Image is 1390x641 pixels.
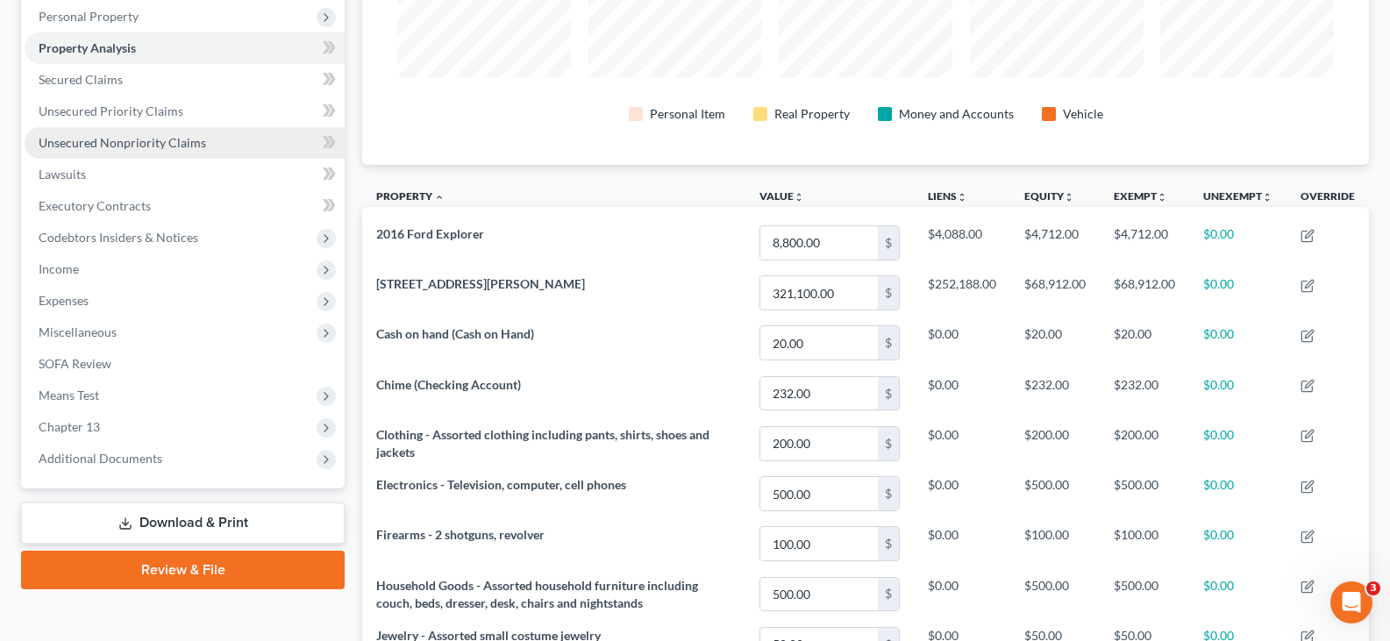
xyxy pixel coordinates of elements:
a: Property Analysis [25,32,345,64]
td: $0.00 [1189,217,1287,267]
td: $0.00 [914,569,1010,619]
input: 0.00 [760,226,878,260]
span: Additional Documents [39,451,162,466]
a: Unsecured Priority Claims [25,96,345,127]
a: SOFA Review [25,348,345,380]
div: Money and Accounts [899,105,1014,123]
td: $500.00 [1100,569,1189,619]
td: $232.00 [1100,368,1189,418]
i: expand_less [434,192,445,203]
div: Personal Item [650,105,725,123]
span: Unsecured Nonpriority Claims [39,135,206,150]
td: $0.00 [914,519,1010,569]
div: $ [878,527,899,560]
th: Override [1287,179,1369,218]
input: 0.00 [760,377,878,410]
span: [STREET_ADDRESS][PERSON_NAME] [376,276,585,291]
td: $0.00 [1189,268,1287,318]
div: $ [878,427,899,460]
span: Unsecured Priority Claims [39,103,183,118]
a: Exemptunfold_more [1114,189,1167,203]
a: Executory Contracts [25,190,345,222]
iframe: Intercom live chat [1330,581,1372,623]
a: Review & File [21,551,345,589]
a: Lawsuits [25,159,345,190]
i: unfold_more [1064,192,1074,203]
div: $ [878,226,899,260]
td: $68,912.00 [1100,268,1189,318]
td: $100.00 [1010,519,1100,569]
td: $20.00 [1010,318,1100,368]
td: $500.00 [1100,469,1189,519]
td: $200.00 [1010,418,1100,468]
div: $ [878,326,899,360]
a: Valueunfold_more [759,189,804,203]
span: Household Goods - Assorted household furniture including couch, beds, dresser, desk, chairs and n... [376,578,698,610]
td: $200.00 [1100,418,1189,468]
a: Property expand_less [376,189,445,203]
span: Executory Contracts [39,198,151,213]
i: unfold_more [957,192,967,203]
span: Clothing - Assorted clothing including pants, shirts, shoes and jackets [376,427,709,459]
div: $ [878,276,899,310]
td: $20.00 [1100,318,1189,368]
input: 0.00 [760,477,878,510]
td: $100.00 [1100,519,1189,569]
td: $232.00 [1010,368,1100,418]
span: Income [39,261,79,276]
i: unfold_more [1157,192,1167,203]
a: Equityunfold_more [1024,189,1074,203]
td: $0.00 [914,469,1010,519]
input: 0.00 [760,427,878,460]
span: 2016 Ford Explorer [376,226,484,241]
div: $ [878,377,899,410]
a: Unexemptunfold_more [1203,189,1272,203]
div: Vehicle [1063,105,1103,123]
a: Secured Claims [25,64,345,96]
span: Personal Property [39,9,139,24]
span: 3 [1366,581,1380,595]
span: Lawsuits [39,167,86,182]
span: Means Test [39,388,99,402]
td: $4,712.00 [1010,217,1100,267]
input: 0.00 [760,276,878,310]
a: Unsecured Nonpriority Claims [25,127,345,159]
input: 0.00 [760,527,878,560]
i: unfold_more [794,192,804,203]
span: Property Analysis [39,40,136,55]
td: $0.00 [914,318,1010,368]
span: SOFA Review [39,356,111,371]
td: $4,712.00 [1100,217,1189,267]
td: $0.00 [1189,519,1287,569]
a: Liensunfold_more [928,189,967,203]
input: 0.00 [760,326,878,360]
td: $252,188.00 [914,268,1010,318]
input: 0.00 [760,578,878,611]
span: Chime (Checking Account) [376,377,521,392]
i: unfold_more [1262,192,1272,203]
a: Download & Print [21,502,345,544]
span: Electronics - Television, computer, cell phones [376,477,626,492]
span: Codebtors Insiders & Notices [39,230,198,245]
td: $0.00 [1189,318,1287,368]
div: Real Property [774,105,850,123]
div: $ [878,578,899,611]
td: $500.00 [1010,569,1100,619]
td: $0.00 [1189,569,1287,619]
td: $68,912.00 [1010,268,1100,318]
td: $0.00 [914,368,1010,418]
div: $ [878,477,899,510]
span: Cash on hand (Cash on Hand) [376,326,534,341]
td: $0.00 [914,418,1010,468]
span: Chapter 13 [39,419,100,434]
span: Secured Claims [39,72,123,87]
span: Miscellaneous [39,324,117,339]
td: $0.00 [1189,469,1287,519]
span: Expenses [39,293,89,308]
td: $0.00 [1189,368,1287,418]
td: $4,088.00 [914,217,1010,267]
td: $500.00 [1010,469,1100,519]
td: $0.00 [1189,418,1287,468]
span: Firearms - 2 shotguns, revolver [376,527,545,542]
